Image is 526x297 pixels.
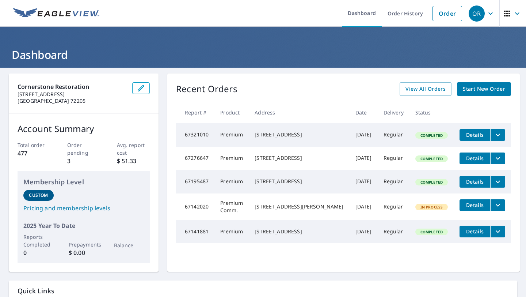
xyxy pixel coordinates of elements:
[464,202,486,208] span: Details
[18,91,126,98] p: [STREET_ADDRESS]
[405,84,446,94] span: View All Orders
[416,133,447,138] span: Completed
[490,153,505,164] button: filesDropdownBtn-67276647
[214,123,249,147] td: Premium
[176,123,214,147] td: 67321010
[214,193,249,220] td: Premium Comm.
[378,193,409,220] td: Regular
[117,141,150,157] p: Avg. report cost
[350,147,378,170] td: [DATE]
[350,220,378,243] td: [DATE]
[460,199,490,211] button: detailsBtn-67142020
[400,82,451,96] a: View All Orders
[9,47,517,62] h1: Dashboard
[350,102,378,123] th: Date
[416,229,447,234] span: Completed
[378,170,409,193] td: Regular
[463,84,505,94] span: Start New Order
[350,170,378,193] td: [DATE]
[255,228,343,235] div: [STREET_ADDRESS]
[18,122,150,135] p: Account Summary
[214,170,249,193] td: Premium
[464,155,486,162] span: Details
[378,102,409,123] th: Delivery
[255,154,343,162] div: [STREET_ADDRESS]
[18,141,51,149] p: Total order
[214,102,249,123] th: Product
[23,233,54,248] p: Reports Completed
[350,123,378,147] td: [DATE]
[18,149,51,158] p: 477
[255,131,343,138] div: [STREET_ADDRESS]
[255,203,343,210] div: [STREET_ADDRESS][PERSON_NAME]
[249,102,349,123] th: Address
[18,82,126,91] p: Cornerstone Restoration
[214,220,249,243] td: Premium
[378,123,409,147] td: Regular
[350,193,378,220] td: [DATE]
[464,178,486,185] span: Details
[117,157,150,165] p: $ 51.33
[29,192,48,199] p: Custom
[69,248,99,257] p: $ 0.00
[23,177,144,187] p: Membership Level
[460,129,490,141] button: detailsBtn-67321010
[490,199,505,211] button: filesDropdownBtn-67142020
[69,241,99,248] p: Prepayments
[13,8,99,19] img: EV Logo
[23,248,54,257] p: 0
[409,102,454,123] th: Status
[457,82,511,96] a: Start New Order
[67,157,100,165] p: 3
[176,82,237,96] p: Recent Orders
[23,204,144,213] a: Pricing and membership levels
[460,226,490,237] button: detailsBtn-67141881
[416,204,447,210] span: In Process
[176,193,214,220] td: 67142020
[23,221,144,230] p: 2025 Year To Date
[464,228,486,235] span: Details
[176,147,214,170] td: 67276647
[432,6,462,21] a: Order
[176,102,214,123] th: Report #
[114,241,144,249] p: Balance
[378,220,409,243] td: Regular
[469,5,485,22] div: OR
[460,176,490,188] button: detailsBtn-67195487
[416,156,447,161] span: Completed
[490,129,505,141] button: filesDropdownBtn-67321010
[255,178,343,185] div: [STREET_ADDRESS]
[18,286,508,296] p: Quick Links
[214,147,249,170] td: Premium
[18,98,126,104] p: [GEOGRAPHIC_DATA] 72205
[176,170,214,193] td: 67195487
[67,141,100,157] p: Order pending
[378,147,409,170] td: Regular
[490,176,505,188] button: filesDropdownBtn-67195487
[176,220,214,243] td: 67141881
[416,180,447,185] span: Completed
[460,153,490,164] button: detailsBtn-67276647
[464,131,486,138] span: Details
[490,226,505,237] button: filesDropdownBtn-67141881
